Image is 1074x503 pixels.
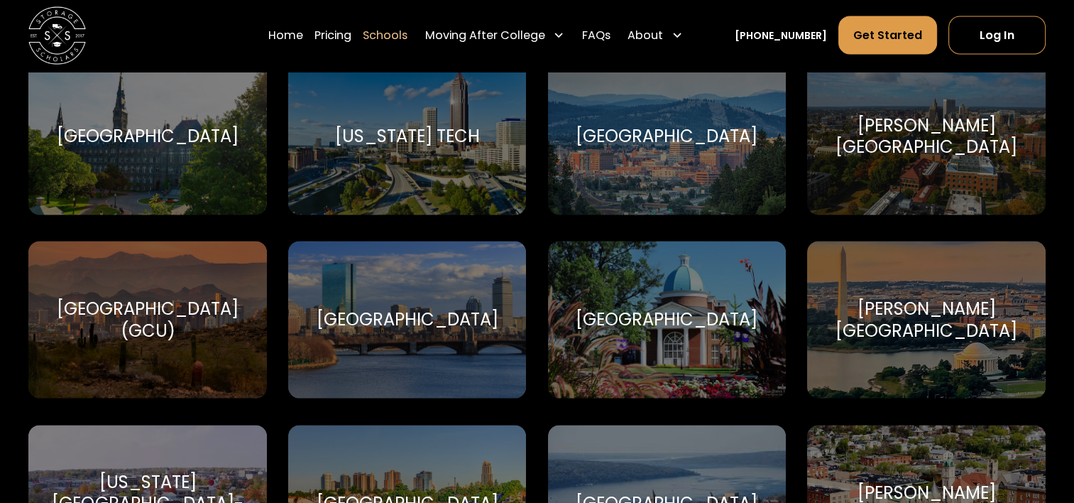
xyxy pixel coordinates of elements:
[268,16,303,55] a: Home
[628,27,663,44] div: About
[424,27,544,44] div: Moving After College
[335,126,480,147] div: [US_STATE] Tech
[807,58,1045,215] a: Go to selected school
[838,16,937,55] a: Get Started
[824,115,1028,158] div: [PERSON_NAME][GEOGRAPHIC_DATA]
[28,58,266,215] a: Go to selected school
[824,298,1028,341] div: [PERSON_NAME][GEOGRAPHIC_DATA]
[288,58,526,215] a: Go to selected school
[363,16,407,55] a: Schools
[288,242,526,399] a: Go to selected school
[419,16,570,55] div: Moving After College
[948,16,1046,55] a: Log In
[317,309,498,330] div: [GEOGRAPHIC_DATA]
[807,242,1045,399] a: Go to selected school
[28,7,86,65] img: Storage Scholars main logo
[576,309,757,330] div: [GEOGRAPHIC_DATA]
[45,298,249,341] div: [GEOGRAPHIC_DATA] (GCU)
[622,16,689,55] div: About
[734,28,826,43] a: [PHONE_NUMBER]
[548,242,786,399] a: Go to selected school
[57,126,239,147] div: [GEOGRAPHIC_DATA]
[28,242,266,399] a: Go to selected school
[576,126,757,147] div: [GEOGRAPHIC_DATA]
[548,58,786,215] a: Go to selected school
[314,16,351,55] a: Pricing
[582,16,610,55] a: FAQs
